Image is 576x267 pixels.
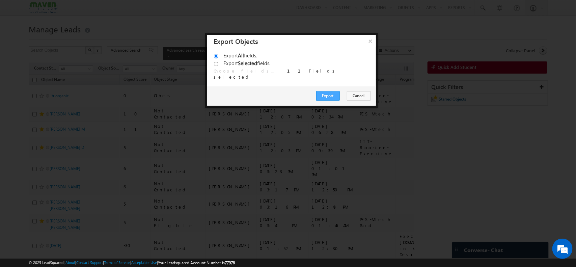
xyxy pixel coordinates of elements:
label: Export fields. [224,60,271,66]
button: Export [316,91,340,101]
a: Choose fields... [214,68,275,74]
a: Acceptable Use [131,260,157,265]
span: © 2025 LeadSquared | | | | | [29,260,235,266]
a: Contact Support [76,260,103,265]
button: × [365,35,376,47]
a: About [65,260,75,265]
h3: Export Objects [214,35,376,47]
em: Start Chat [92,208,122,217]
b: Selected [238,60,257,66]
label: Export fields. [224,52,257,58]
button: Cancel [347,91,371,101]
span: Your Leadsquared Account Number is [158,260,235,265]
div: Chat with us now [35,35,113,44]
p: Fields selected [214,68,337,80]
span: 77978 [225,260,235,265]
a: Terms of Service [104,260,130,265]
b: 11 [287,68,309,74]
img: d_60004797649_company_0_60004797649 [11,35,28,44]
b: All [238,52,244,59]
textarea: Type your message and hit 'Enter' [9,62,123,202]
div: Minimize live chat window [111,3,127,20]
